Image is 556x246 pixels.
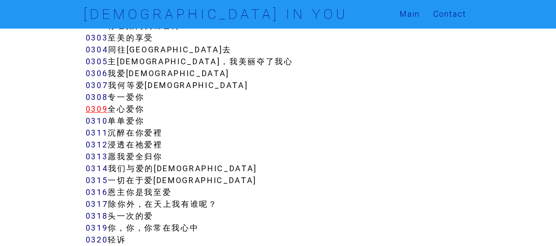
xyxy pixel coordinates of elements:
a: 0308 [86,92,108,102]
a: 0312 [86,140,108,150]
a: 0303 [86,33,108,43]
a: 0317 [86,199,109,209]
a: 0305 [86,56,108,66]
a: 0302 [86,21,108,31]
a: 0318 [86,211,108,221]
a: 0311 [86,128,108,138]
a: 0319 [86,223,108,233]
a: 0306 [86,68,108,78]
a: 0314 [86,163,109,173]
a: 0315 [86,175,108,185]
a: 0304 [86,44,109,55]
iframe: Chat [519,206,549,239]
a: 0316 [86,187,108,197]
a: 0307 [86,80,109,90]
a: 0313 [86,151,108,162]
a: 0320 [86,235,108,245]
a: 0310 [86,116,108,126]
a: 0309 [86,104,108,114]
